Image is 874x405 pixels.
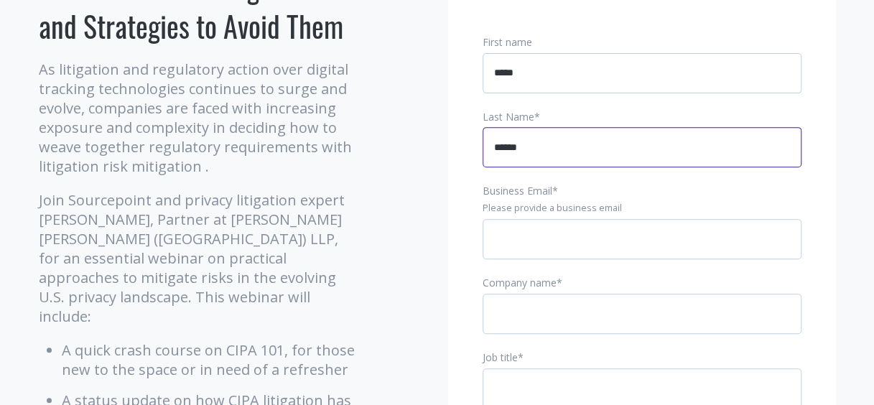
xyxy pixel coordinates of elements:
span: Business Email [483,184,552,197]
span: First name [483,35,532,49]
span: Job title [483,350,518,364]
p: As litigation and regulatory action over digital tracking technologies continues to surge and evo... [39,60,358,176]
li: A quick crash course on CIPA 101, for those new to the space or in need of a refresher [62,340,358,379]
legend: Please provide a business email [483,202,801,215]
p: Join Sourcepoint and privacy litigation expert [PERSON_NAME], Partner at [PERSON_NAME] [PERSON_NA... [39,190,358,326]
span: Company name [483,276,557,289]
span: Last Name [483,110,534,124]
